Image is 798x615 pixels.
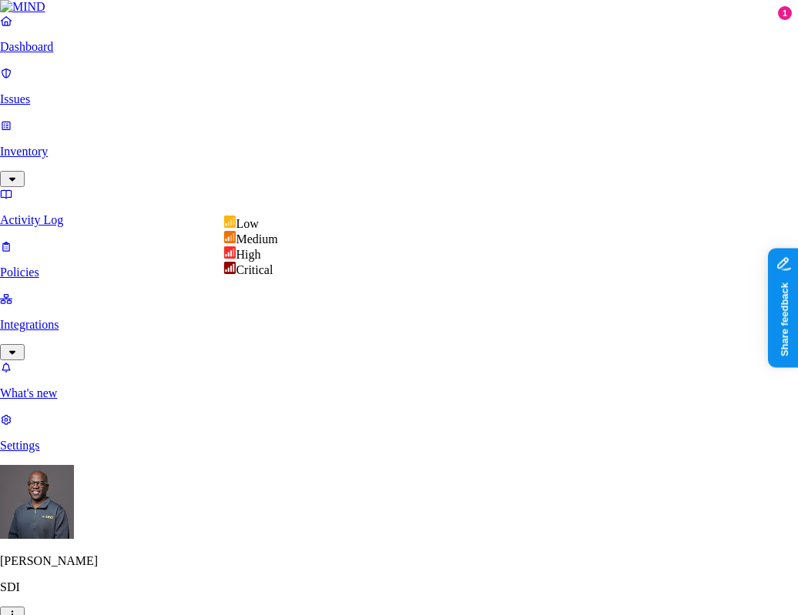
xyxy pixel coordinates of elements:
[236,248,260,261] span: High
[223,216,236,228] img: severity-low
[223,231,236,243] img: severity-medium
[223,246,236,259] img: severity-high
[223,262,236,274] img: severity-critical
[236,263,273,276] span: Critical
[236,232,277,246] span: Medium
[236,217,258,230] span: Low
